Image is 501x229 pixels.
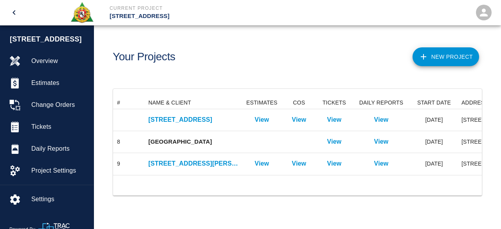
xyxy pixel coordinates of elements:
[31,166,87,175] span: Project Settings
[411,131,458,153] div: [DATE]
[374,159,389,168] a: View
[374,137,389,146] a: View
[144,96,242,109] div: NAME & CLIENT
[31,144,87,153] span: Daily Reports
[327,115,342,124] a: View
[31,100,87,110] span: Change Orders
[281,96,317,109] div: COS
[246,96,278,109] div: ESTIMATES
[110,5,293,12] p: Current Project
[70,2,94,23] img: Roger & Sons Concrete
[242,96,281,109] div: ESTIMATES
[359,96,403,109] div: DAILY REPORTS
[255,159,269,168] a: View
[31,56,87,66] span: Overview
[317,96,352,109] div: TICKETS
[255,115,269,124] a: View
[148,115,238,124] a: [STREET_ADDRESS]
[374,115,389,124] a: View
[323,96,346,109] div: TICKETS
[113,96,144,109] div: #
[293,96,305,109] div: COS
[327,159,342,168] a: View
[327,137,342,146] a: View
[31,122,87,132] span: Tickets
[117,138,120,146] div: 8
[113,50,175,63] h1: Your Projects
[417,96,451,109] div: START DATE
[117,160,120,168] div: 9
[461,96,488,109] div: ADDRESS
[352,96,411,109] div: DAILY REPORTS
[110,12,293,21] p: [STREET_ADDRESS]
[148,159,238,168] a: [STREET_ADDRESS][PERSON_NAME]
[411,96,458,109] div: START DATE
[411,153,458,175] div: [DATE]
[292,115,306,124] a: View
[31,78,87,88] span: Estimates
[5,3,23,22] button: open drawer
[148,96,191,109] div: NAME & CLIENT
[411,109,458,131] div: [DATE]
[413,47,479,66] button: New Project
[292,159,306,168] a: View
[148,137,238,146] p: [GEOGRAPHIC_DATA]
[117,96,120,109] div: #
[31,195,87,204] span: Settings
[10,34,90,45] span: [STREET_ADDRESS]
